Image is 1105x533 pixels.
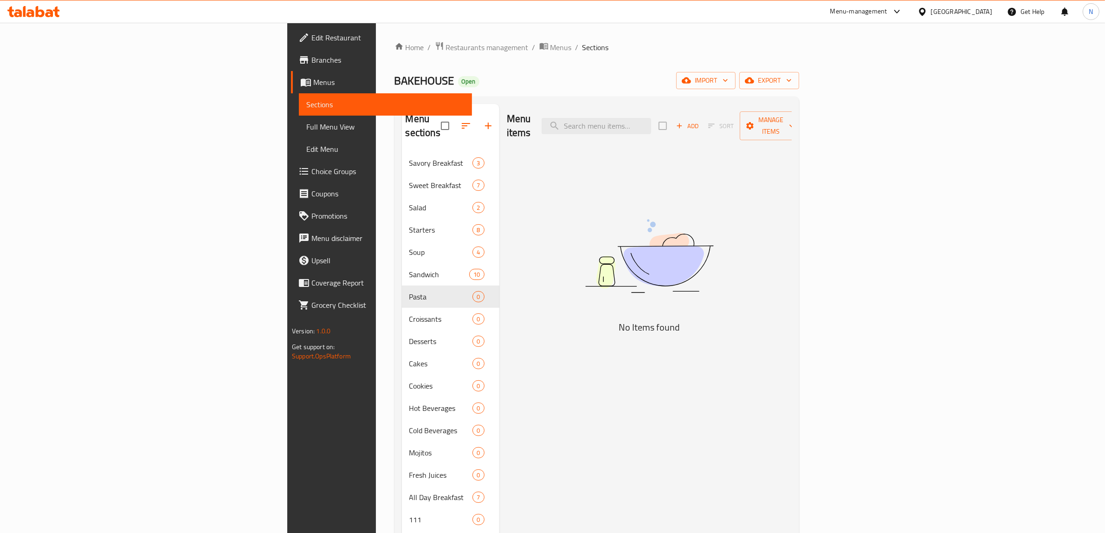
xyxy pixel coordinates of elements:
[311,166,465,177] span: Choice Groups
[402,375,499,397] div: Cookies0
[931,6,992,17] div: [GEOGRAPHIC_DATA]
[473,471,484,480] span: 0
[473,315,484,324] span: 0
[747,114,795,137] span: Manage items
[306,143,465,155] span: Edit Menu
[675,121,700,131] span: Add
[402,397,499,419] div: Hot Beverages0
[477,115,499,137] button: Add section
[402,419,499,442] div: Cold Beverages0
[575,42,579,53] li: /
[291,26,472,49] a: Edit Restaurant
[473,203,484,212] span: 2
[472,403,484,414] div: items
[402,442,499,464] div: Mojitos0
[409,313,473,325] span: Croissants
[830,6,887,17] div: Menu-management
[291,227,472,249] a: Menu disclaimer
[672,119,702,133] button: Add
[472,336,484,347] div: items
[291,49,472,71] a: Branches
[472,447,484,458] div: items
[402,352,499,375] div: Cakes0
[316,325,330,337] span: 1.0.0
[311,233,465,244] span: Menu disclaimer
[473,448,484,457] span: 0
[472,313,484,325] div: items
[472,492,484,503] div: items
[739,72,799,89] button: export
[702,119,740,133] span: Sort items
[409,469,473,481] span: Fresh Juices
[402,263,499,286] div: Sandwich10
[409,358,473,369] div: Cakes
[306,99,465,110] span: Sections
[311,188,465,199] span: Coupons
[472,358,484,369] div: items
[472,425,484,436] div: items
[435,41,529,53] a: Restaurants management
[409,336,473,347] span: Desserts
[409,425,473,436] div: Cold Beverages
[409,447,473,458] span: Mojitos
[409,291,473,302] span: Pasta
[409,403,473,414] span: Hot Beverages
[409,157,473,169] span: Savory Breakfast
[409,514,473,525] span: 111
[291,294,472,316] a: Grocery Checklist
[473,226,484,234] span: 8
[672,119,702,133] span: Add item
[446,42,529,53] span: Restaurants management
[409,202,473,213] span: Salad
[533,320,765,335] h5: No Items found
[455,115,477,137] span: Sort sections
[291,71,472,93] a: Menus
[409,269,470,280] span: Sandwich
[409,247,473,258] span: Soup
[473,493,484,502] span: 7
[409,380,473,391] div: Cookies
[472,380,484,391] div: items
[313,77,465,88] span: Menus
[473,337,484,346] span: 0
[402,308,499,330] div: Croissants0
[473,382,484,390] span: 0
[402,174,499,196] div: Sweet Breakfast7
[472,180,484,191] div: items
[299,116,472,138] a: Full Menu View
[472,157,484,169] div: items
[291,160,472,182] a: Choice Groups
[311,210,465,221] span: Promotions
[473,159,484,168] span: 3
[747,75,792,86] span: export
[1089,6,1093,17] span: N
[409,492,473,503] span: All Day Breakfast
[311,255,465,266] span: Upsell
[402,464,499,486] div: Fresh Juices0
[473,404,484,413] span: 0
[472,291,484,302] div: items
[533,195,765,318] img: dish.svg
[435,116,455,136] span: Select all sections
[409,180,473,191] span: Sweet Breakfast
[473,359,484,368] span: 0
[311,54,465,65] span: Branches
[402,286,499,308] div: Pasta0
[473,181,484,190] span: 7
[292,350,351,362] a: Support.OpsPlatform
[311,277,465,288] span: Coverage Report
[542,118,651,134] input: search
[472,469,484,481] div: items
[402,152,499,174] div: Savory Breakfast3
[470,270,484,279] span: 10
[532,42,536,53] li: /
[291,272,472,294] a: Coverage Report
[539,41,572,53] a: Menus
